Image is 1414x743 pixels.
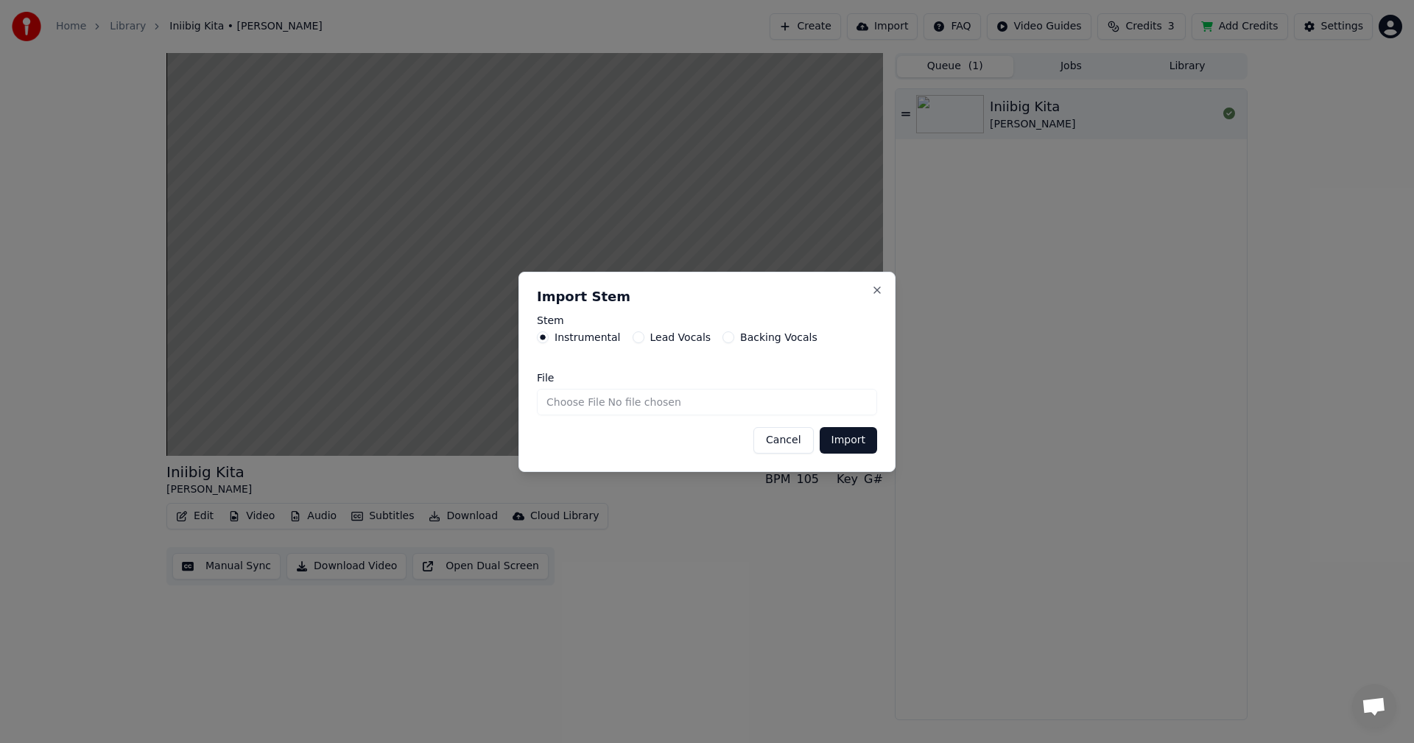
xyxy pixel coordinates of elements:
[537,315,877,325] label: Stem
[740,332,817,342] label: Backing Vocals
[753,427,813,454] button: Cancel
[650,332,711,342] label: Lead Vocals
[820,427,877,454] button: Import
[537,290,877,303] h2: Import Stem
[555,332,621,342] label: Instrumental
[537,373,877,383] label: File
